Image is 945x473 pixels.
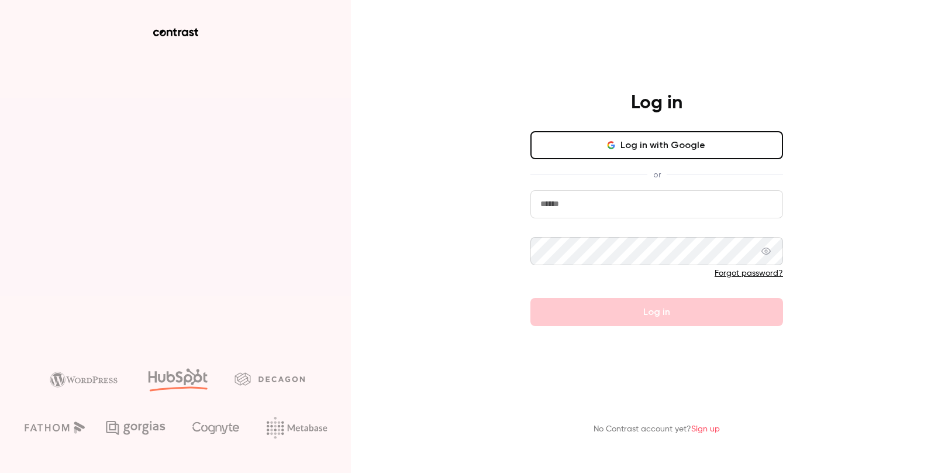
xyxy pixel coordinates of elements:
[715,269,783,277] a: Forgot password?
[631,91,682,115] h4: Log in
[234,372,305,385] img: decagon
[594,423,720,436] p: No Contrast account yet?
[530,131,783,159] button: Log in with Google
[691,425,720,433] a: Sign up
[647,169,667,181] span: or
